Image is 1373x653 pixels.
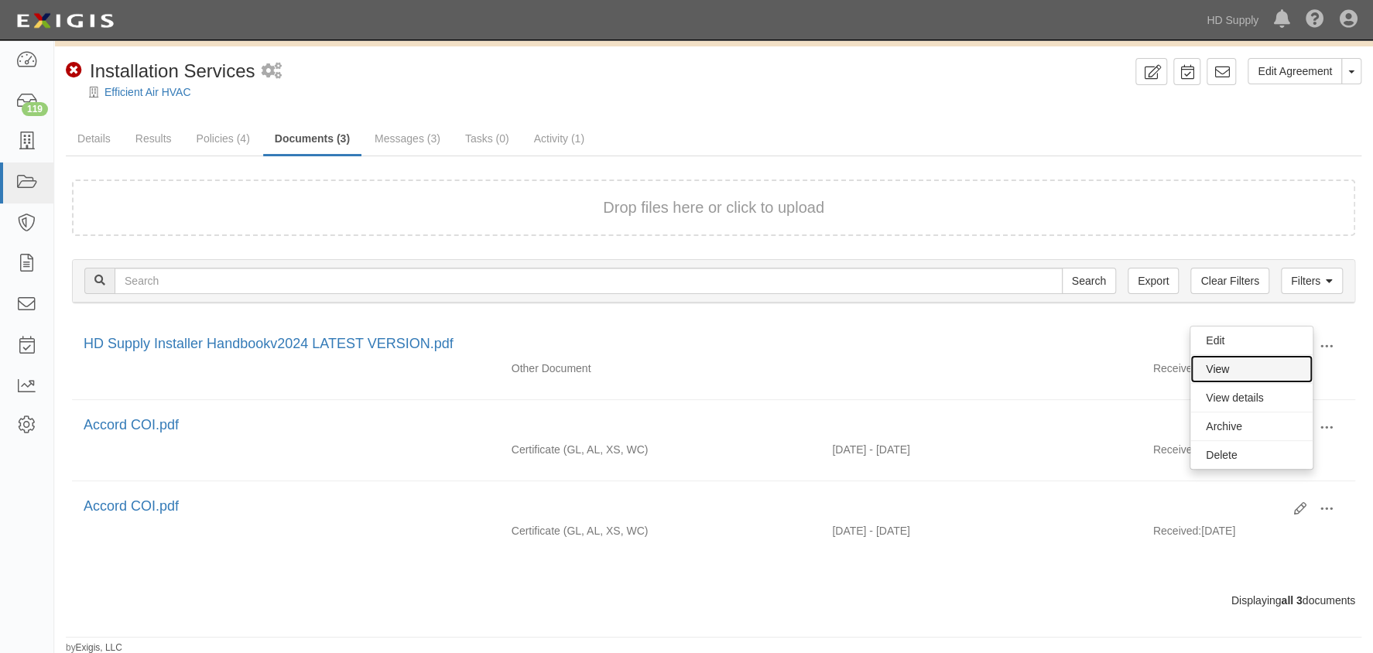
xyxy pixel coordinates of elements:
[363,123,452,154] a: Messages (3)
[1153,523,1201,538] p: Received:
[84,336,454,351] a: HD Supply Installer Handbookv2024 LATEST VERSION.pdf
[1306,11,1324,29] i: Help Center - Complianz
[104,86,191,98] a: Efficient Air HVAC
[12,7,118,35] img: logo-5460c22ac91f19d4615b14bd174203de0afe785f0fc80cf4dbbc73dc1793850b.png
[84,415,1282,436] div: Accord COI.pdf
[1190,441,1313,469] a: Delete
[820,442,1142,457] div: Effective 01/04/2025 - Expiration 01/04/2026
[90,60,255,81] span: Installation Services
[1248,58,1342,84] a: Edit Agreement
[1190,384,1313,412] a: View details
[115,268,1063,294] input: Search
[84,497,1282,517] div: Accord COI.pdf
[500,523,821,538] div: General Liability Auto Liability Excess/Umbrella Liability Workers Compensation/Employers Liability
[22,102,48,116] div: 119
[261,63,281,80] i: 2 scheduled workflows
[1142,523,1355,546] div: [DATE]
[66,63,82,79] i: Non-Compliant
[1128,268,1179,294] a: Export
[1190,326,1313,354] a: Edit
[603,197,824,219] button: Drop files here or click to upload
[1199,5,1266,36] a: HD Supply
[84,417,179,432] a: Accord COI.pdf
[522,123,596,154] a: Activity (1)
[184,123,261,154] a: Policies (4)
[1281,268,1343,294] a: Filters
[1062,268,1116,294] input: Search
[1190,412,1313,440] a: Archive
[66,123,122,154] a: Details
[1153,361,1201,376] p: Received:
[500,361,821,376] div: Other Document
[1142,361,1355,384] div: [DATE]
[500,442,821,457] div: General Liability Auto Liability Excess/Umbrella Liability Workers Compensation/Employers Liability
[1281,594,1302,607] b: all 3
[1190,268,1269,294] a: Clear Filters
[263,123,361,156] a: Documents (3)
[1142,442,1355,465] div: [DATE]
[1190,355,1313,383] a: View
[66,58,255,84] div: Installation Services
[60,593,1367,608] div: Displaying documents
[454,123,521,154] a: Tasks (0)
[84,498,179,514] a: Accord COI.pdf
[1153,442,1201,457] p: Received:
[84,334,1282,354] div: HD Supply Installer Handbookv2024 LATEST VERSION.pdf
[820,523,1142,538] div: Effective 01/04/2025 - Expiration 01/04/2026
[124,123,183,154] a: Results
[76,642,122,653] a: Exigis, LLC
